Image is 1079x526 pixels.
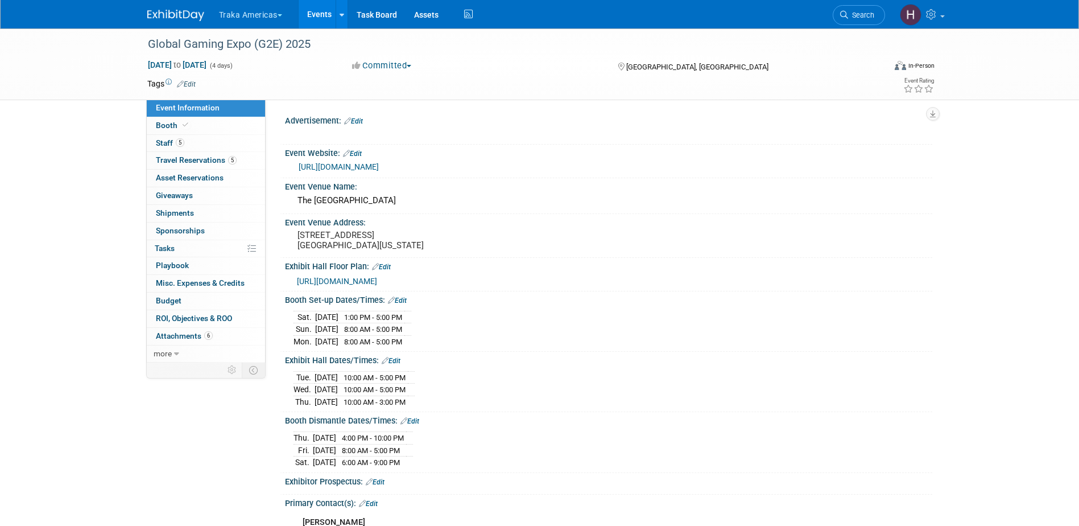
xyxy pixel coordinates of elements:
a: Misc. Expenses & Credits [147,275,265,292]
a: ROI, Objectives & ROO [147,310,265,327]
a: [URL][DOMAIN_NAME] [297,277,377,286]
img: Heather Fraser [900,4,921,26]
td: [DATE] [315,323,338,336]
div: Event Rating [903,78,934,84]
i: Booth reservation complete [183,122,188,128]
td: [DATE] [313,432,336,444]
td: Sat. [293,457,313,469]
a: Edit [343,150,362,158]
span: Playbook [156,261,189,270]
a: Edit [344,117,363,125]
a: Event Information [147,100,265,117]
div: Event Format [818,59,935,76]
div: Event Venue Address: [285,214,932,228]
td: Fri. [293,444,313,457]
a: Edit [177,80,196,88]
span: 10:00 AM - 3:00 PM [344,398,406,406]
span: Sponsorships [156,226,205,235]
a: Edit [400,417,419,425]
span: 4:00 PM - 10:00 PM [342,434,404,442]
pre: [STREET_ADDRESS] [GEOGRAPHIC_DATA][US_STATE] [297,230,542,250]
span: 10:00 AM - 5:00 PM [344,385,406,394]
span: Asset Reservations [156,173,224,182]
img: ExhibitDay [147,10,204,21]
span: 1:00 PM - 5:00 PM [344,313,402,322]
td: Tue. [293,371,315,384]
span: Attachments [156,331,213,340]
span: Misc. Expenses & Credits [156,278,245,287]
a: Sponsorships [147,223,265,240]
td: Toggle Event Tabs [242,363,265,377]
a: Asset Reservations [147,170,265,187]
a: Booth [147,117,265,134]
td: [DATE] [315,371,338,384]
button: Committed [348,60,416,72]
td: [DATE] [313,457,336,469]
span: 5 [176,138,184,147]
a: Shipments [147,205,265,222]
a: Attachments6 [147,328,265,345]
span: 8:00 AM - 5:00 PM [344,338,402,346]
td: Thu. [293,396,315,408]
span: 8:00 AM - 5:00 PM [344,325,402,334]
span: 5 [228,156,237,165]
span: Search [848,11,874,19]
span: Shipments [156,208,194,217]
td: Personalize Event Tab Strip [222,363,242,377]
td: [DATE] [315,311,338,323]
a: [URL][DOMAIN_NAME] [299,162,379,171]
span: Booth [156,121,191,130]
div: Exhibitor Prospectus: [285,473,932,488]
a: Edit [359,500,378,508]
div: Booth Dismantle Dates/Times: [285,412,932,427]
td: Sun. [293,323,315,336]
td: Thu. [293,432,313,444]
div: Event Venue Name: [285,178,932,192]
a: Travel Reservations5 [147,152,265,169]
div: Primary Contact(s): [285,495,932,509]
div: Exhibit Hall Dates/Times: [285,352,932,367]
a: Giveaways [147,187,265,204]
div: Advertisement: [285,112,932,127]
span: [GEOGRAPHIC_DATA], [GEOGRAPHIC_DATA] [626,63,768,71]
span: Staff [156,138,184,147]
a: Edit [366,478,385,486]
a: Edit [372,263,391,271]
td: [DATE] [315,384,338,396]
a: Budget [147,293,265,310]
div: Exhibit Hall Floor Plan: [285,258,932,273]
span: 10:00 AM - 5:00 PM [344,373,406,382]
td: [DATE] [315,396,338,408]
div: Event Website: [285,145,932,159]
span: 6:00 AM - 9:00 PM [342,458,400,467]
img: Format-Inperson.png [895,61,906,70]
a: more [147,346,265,363]
span: Giveaways [156,191,193,200]
span: Travel Reservations [156,155,237,165]
div: In-Person [908,61,935,70]
div: Booth Set-up Dates/Times: [285,291,932,306]
a: Tasks [147,240,265,257]
div: The [GEOGRAPHIC_DATA] [293,192,924,209]
td: Tags [147,78,196,89]
a: Playbook [147,257,265,274]
span: Tasks [155,244,175,253]
span: [DATE] [DATE] [147,60,207,70]
a: Edit [382,357,400,365]
td: [DATE] [315,335,338,347]
span: more [154,349,172,358]
span: ROI, Objectives & ROO [156,314,232,323]
span: Budget [156,296,181,305]
a: Edit [388,297,407,305]
td: Mon. [293,335,315,347]
a: Search [833,5,885,25]
div: Global Gaming Expo (G2E) 2025 [144,34,868,55]
td: Sat. [293,311,315,323]
a: Staff5 [147,135,265,152]
span: Event Information [156,103,220,112]
td: [DATE] [313,444,336,457]
span: to [172,60,183,69]
span: 6 [204,331,213,340]
td: Wed. [293,384,315,396]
